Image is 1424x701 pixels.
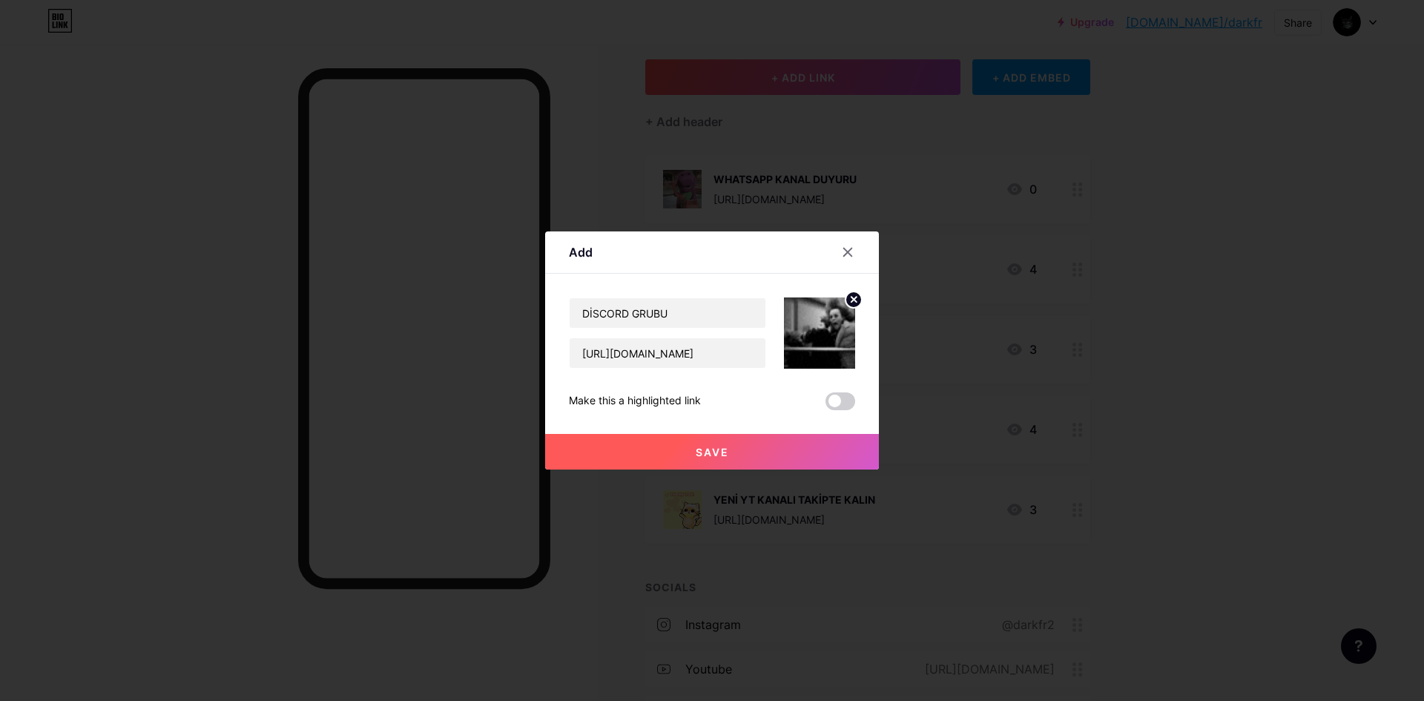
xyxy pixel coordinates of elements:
[569,243,593,261] div: Add
[545,434,879,470] button: Save
[569,392,701,410] div: Make this a highlighted link
[570,338,765,368] input: URL
[784,297,855,369] img: link_thumbnail
[570,298,765,328] input: Title
[696,446,729,458] span: Save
